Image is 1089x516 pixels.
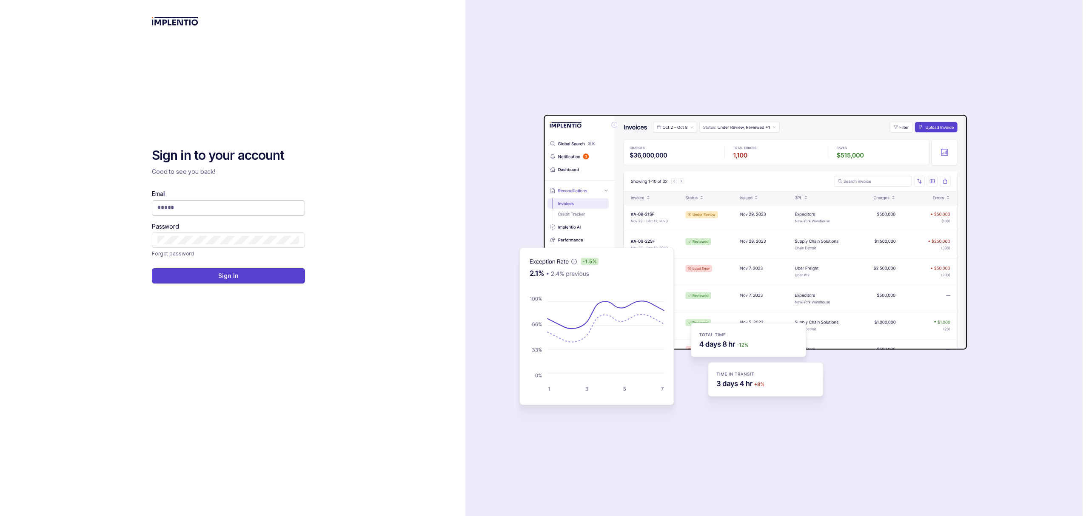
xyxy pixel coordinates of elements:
p: Forgot password [152,249,194,258]
p: Good to see you back! [152,167,305,176]
a: Link Forgot password [152,249,194,258]
label: Password [152,222,179,231]
h2: Sign in to your account [152,147,305,164]
button: Sign In [152,268,305,284]
img: logo [152,17,198,26]
img: signin-background.svg [489,88,970,428]
p: Sign In [218,272,238,280]
label: Email [152,190,165,198]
